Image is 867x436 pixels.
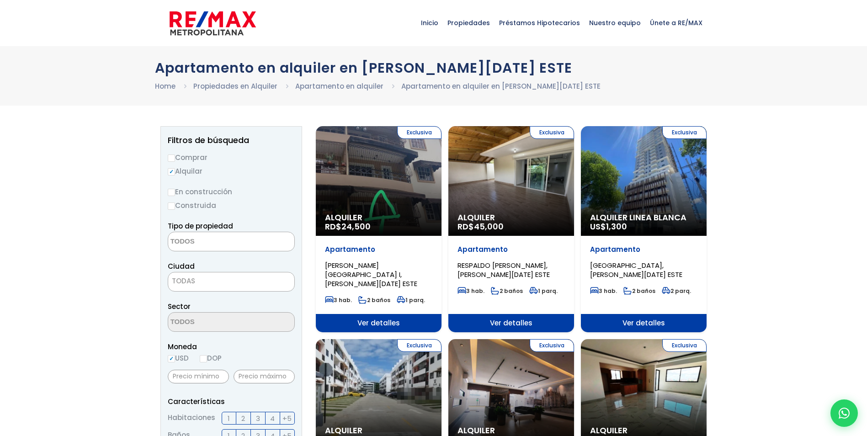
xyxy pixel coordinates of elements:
span: Sector [168,302,191,311]
a: Apartamento en alquiler [295,81,383,91]
p: Apartamento [457,245,565,254]
span: Exclusiva [662,339,707,352]
textarea: Search [168,232,257,252]
input: USD [168,355,175,362]
span: Exclusiva [530,126,574,139]
span: Inicio [416,9,443,37]
span: 1,300 [606,221,627,232]
h2: Filtros de búsqueda [168,136,295,145]
span: TODAS [168,275,294,287]
span: [PERSON_NAME][GEOGRAPHIC_DATA] I, [PERSON_NAME][DATE] ESTE [325,261,417,288]
span: TODAS [172,276,195,286]
label: Comprar [168,152,295,163]
span: US$ [590,221,627,232]
span: Préstamos Hipotecarios [495,9,585,37]
input: Alquilar [168,168,175,175]
span: Exclusiva [662,126,707,139]
span: 2 baños [491,287,523,295]
label: Construida [168,200,295,211]
span: Alquiler [590,426,697,435]
span: Propiedades [443,9,495,37]
span: +5 [282,413,292,424]
span: 2 baños [623,287,655,295]
span: [GEOGRAPHIC_DATA], [PERSON_NAME][DATE] ESTE [590,261,682,279]
a: Propiedades en Alquiler [193,81,277,91]
span: Habitaciones [168,412,215,425]
input: Precio mínimo [168,370,229,383]
span: Exclusiva [397,126,441,139]
input: DOP [200,355,207,362]
span: Alquiler [325,426,432,435]
textarea: Search [168,313,257,332]
span: Ver detalles [316,314,441,332]
span: 2 parq. [662,287,691,295]
label: DOP [200,352,222,364]
span: Únete a RE/MAX [645,9,707,37]
span: Ver detalles [581,314,707,332]
span: 2 [241,413,245,424]
label: USD [168,352,189,364]
span: RESPALDO [PERSON_NAME], [PERSON_NAME][DATE] ESTE [457,261,550,279]
span: Tipo de propiedad [168,221,233,231]
span: 2 baños [358,296,390,304]
span: RD$ [457,221,504,232]
h1: Apartamento en alquiler en [PERSON_NAME][DATE] ESTE [155,60,713,76]
p: Apartamento [590,245,697,254]
span: 24,500 [341,221,371,232]
span: 4 [270,413,275,424]
span: Ciudad [168,261,195,271]
span: 45,000 [474,221,504,232]
span: Alquiler [325,213,432,222]
span: 1 [228,413,230,424]
a: Exclusiva Alquiler Linea Blanca US$1,300 Apartamento [GEOGRAPHIC_DATA], [PERSON_NAME][DATE] ESTE ... [581,126,707,332]
label: Alquilar [168,165,295,177]
input: Construida [168,202,175,210]
span: 1 parq. [529,287,558,295]
input: Precio máximo [234,370,295,383]
span: Alquiler [457,213,565,222]
a: Exclusiva Alquiler RD$24,500 Apartamento [PERSON_NAME][GEOGRAPHIC_DATA] I, [PERSON_NAME][DATE] ES... [316,126,441,332]
a: Home [155,81,176,91]
input: En construcción [168,189,175,196]
span: Exclusiva [530,339,574,352]
span: Ver detalles [448,314,574,332]
span: Nuestro equipo [585,9,645,37]
span: Alquiler Linea Blanca [590,213,697,222]
span: 3 hab. [457,287,484,295]
span: 1 parq. [397,296,425,304]
img: remax-metropolitana-logo [170,10,256,37]
span: 3 hab. [325,296,352,304]
span: Exclusiva [397,339,441,352]
span: TODAS [168,272,295,292]
a: Exclusiva Alquiler RD$45,000 Apartamento RESPALDO [PERSON_NAME], [PERSON_NAME][DATE] ESTE 3 hab. ... [448,126,574,332]
span: Alquiler [457,426,565,435]
span: 3 [256,413,260,424]
input: Comprar [168,154,175,162]
li: Apartamento en alquiler en [PERSON_NAME][DATE] ESTE [401,80,601,92]
p: Características [168,396,295,407]
label: En construcción [168,186,295,197]
span: RD$ [325,221,371,232]
span: Moneda [168,341,295,352]
p: Apartamento [325,245,432,254]
span: 3 hab. [590,287,617,295]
